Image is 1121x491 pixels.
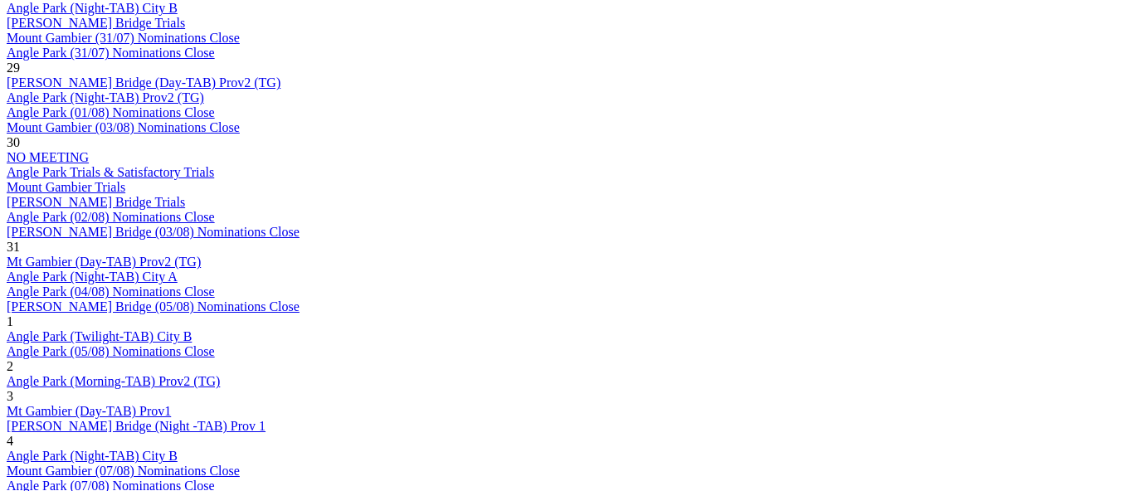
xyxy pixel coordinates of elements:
a: Angle Park (Night-TAB) City A [7,270,178,284]
a: Angle Park (Night-TAB) City B [7,449,178,463]
a: Mount Gambier Trials [7,180,125,194]
a: Angle Park (02/08) Nominations Close [7,210,215,224]
a: [PERSON_NAME] Bridge (05/08) Nominations Close [7,299,300,314]
a: Mt Gambier (Day-TAB) Prov1 [7,404,171,418]
a: [PERSON_NAME] Bridge (Night -TAB) Prov 1 [7,419,266,433]
a: Angle Park (Morning-TAB) Prov2 (TG) [7,374,220,388]
a: Angle Park (01/08) Nominations Close [7,105,215,119]
span: 1 [7,314,13,328]
a: [PERSON_NAME] Bridge (03/08) Nominations Close [7,225,300,239]
span: 2 [7,359,13,373]
a: Angle Park (Night-TAB) City B [7,1,178,15]
a: [PERSON_NAME] Bridge (Day-TAB) Prov2 (TG) [7,75,280,90]
a: Angle Park (Twilight-TAB) City B [7,329,192,343]
a: NO MEETING [7,150,89,164]
span: 4 [7,434,13,448]
a: Mount Gambier (03/08) Nominations Close [7,120,240,134]
a: [PERSON_NAME] Bridge Trials [7,195,185,209]
a: Mt Gambier (Day-TAB) Prov2 (TG) [7,255,201,269]
a: Angle Park (05/08) Nominations Close [7,344,215,358]
a: Mount Gambier (31/07) Nominations Close [7,31,240,45]
span: 3 [7,389,13,403]
a: Angle Park (31/07) Nominations Close [7,46,215,60]
a: Mount Gambier (07/08) Nominations Close [7,464,240,478]
span: 29 [7,61,20,75]
a: [PERSON_NAME] Bridge Trials [7,16,185,30]
span: 31 [7,240,20,254]
a: Angle Park (04/08) Nominations Close [7,284,215,299]
a: Angle Park Trials & Satisfactory Trials [7,165,214,179]
span: 30 [7,135,20,149]
a: Angle Park (Night-TAB) Prov2 (TG) [7,90,204,105]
